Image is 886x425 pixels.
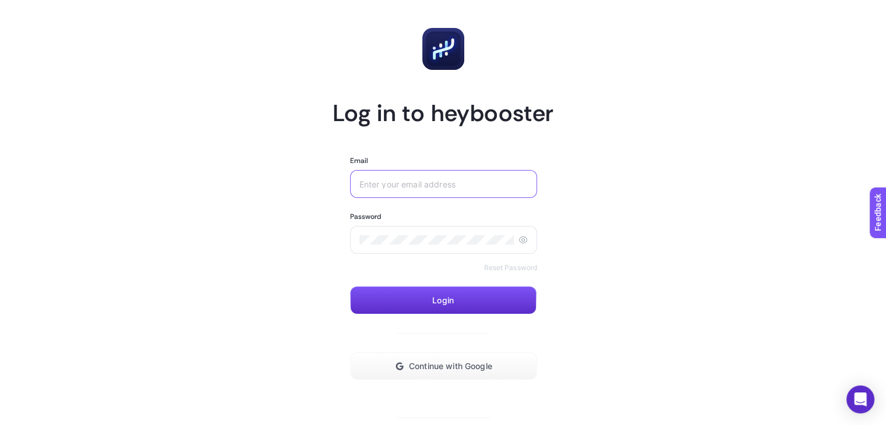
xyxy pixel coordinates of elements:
[350,286,536,314] button: Login
[846,385,874,413] div: Open Intercom Messenger
[333,98,554,128] h1: Log in to heybooster
[483,263,537,272] a: Reset Password
[432,296,454,305] span: Login
[350,156,369,165] label: Email
[7,3,44,13] span: Feedback
[409,362,492,371] span: Continue with Google
[350,352,538,380] button: Continue with Google
[350,212,382,221] label: Password
[359,179,528,189] input: Enter your email address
